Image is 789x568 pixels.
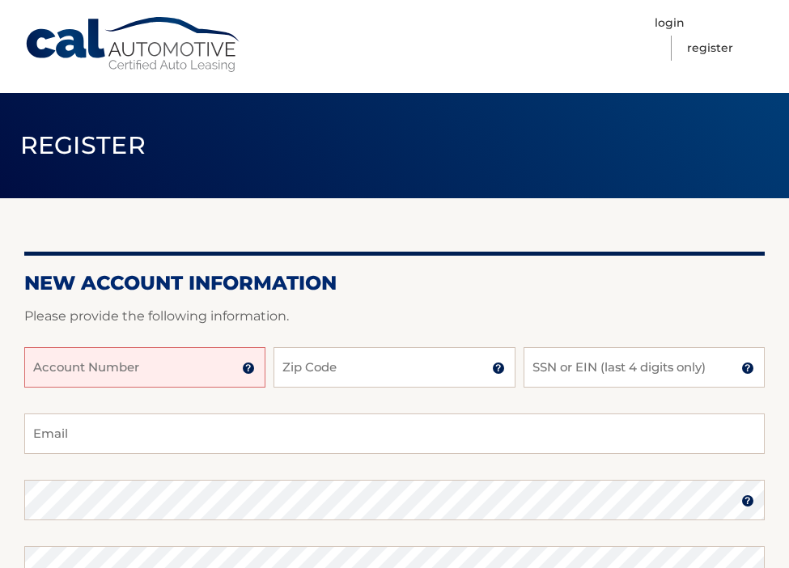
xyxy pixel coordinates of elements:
[24,16,243,74] a: Cal Automotive
[524,347,765,388] input: SSN or EIN (last 4 digits only)
[741,362,754,375] img: tooltip.svg
[274,347,515,388] input: Zip Code
[687,36,733,61] a: Register
[24,271,765,295] h2: New Account Information
[492,362,505,375] img: tooltip.svg
[242,362,255,375] img: tooltip.svg
[655,11,685,36] a: Login
[24,347,265,388] input: Account Number
[24,413,765,454] input: Email
[741,494,754,507] img: tooltip.svg
[20,130,146,160] span: Register
[24,305,765,328] p: Please provide the following information.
